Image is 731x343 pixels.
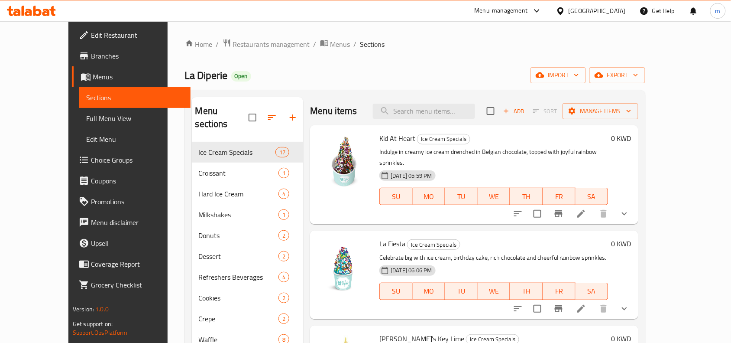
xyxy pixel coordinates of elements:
span: Ice Cream Specials [199,147,276,157]
a: Upsell [72,233,191,254]
span: 4 [279,190,289,198]
span: Upsell [91,238,184,248]
svg: Show Choices [619,209,630,219]
div: Refreshers Beverages4 [192,267,304,287]
a: Support.OpsPlatform [73,327,128,338]
span: SA [579,285,605,297]
span: Choice Groups [91,155,184,165]
span: Dessert [199,251,279,261]
button: delete [593,203,614,224]
button: import [530,67,586,83]
span: SU [383,285,409,297]
div: Open [231,71,251,82]
img: La Fiesta [317,238,372,293]
a: Menus [72,66,191,87]
a: Restaurants management [223,39,310,50]
span: Select section [482,102,500,120]
span: Select section first [527,105,563,118]
span: Hard Ice Cream [199,189,279,199]
button: SU [379,188,412,205]
div: items [278,189,289,199]
div: Cookies2 [192,287,304,308]
span: La Fiesta [379,237,405,250]
span: WE [481,285,507,297]
button: sort-choices [508,298,528,319]
span: TH [514,285,539,297]
span: 2 [279,232,289,240]
button: Branch-specific-item [548,298,569,319]
span: 1 [279,169,289,177]
div: [GEOGRAPHIC_DATA] [569,6,626,16]
span: 1 [279,211,289,219]
button: show more [614,203,635,224]
span: Donuts [199,230,279,241]
span: Select all sections [243,108,262,127]
p: Indulge in creamy ice cream drenched in Belgian chocolate, topped with joyful rainbow sprinkles. [379,147,608,168]
span: Restaurants management [233,39,310,49]
a: Edit menu item [576,209,586,219]
li: / [314,39,317,49]
span: Select to update [528,300,547,318]
h2: Menu sections [195,105,249,131]
span: Menu disclaimer [91,217,184,228]
span: SU [383,190,409,203]
span: Edit Menu [86,134,184,144]
button: export [589,67,645,83]
button: SU [379,283,412,300]
span: m [715,6,721,16]
span: 2 [279,252,289,261]
div: items [275,147,289,157]
span: La Diperie [185,65,228,85]
a: Sections [79,87,191,108]
button: Add section [282,107,303,128]
div: Crepe2 [192,308,304,329]
svg: Show Choices [619,304,630,314]
div: items [278,314,289,324]
button: MO [413,188,445,205]
button: FR [543,283,576,300]
p: Celebrate big with ice cream, birthday cake, rich chocolate and cheerful rainbow sprinkles. [379,252,608,263]
span: Coverage Report [91,259,184,269]
nav: breadcrumb [185,39,646,50]
a: Coupons [72,170,191,191]
span: Ice Cream Specials [408,240,460,250]
button: Add [500,105,527,118]
span: TU [449,285,474,297]
h6: 0 KWD [611,132,631,144]
span: TU [449,190,474,203]
span: Crepe [199,314,279,324]
span: Manage items [569,106,631,117]
div: Donuts2 [192,225,304,246]
a: Full Menu View [79,108,191,129]
div: Menu-management [475,6,528,16]
img: Kid At Heart [317,132,372,188]
button: Branch-specific-item [548,203,569,224]
button: TH [510,188,543,205]
h6: 0 KWD [611,238,631,250]
span: TH [514,190,539,203]
a: Menu disclaimer [72,212,191,233]
span: 2 [279,315,289,323]
span: WE [481,190,507,203]
span: Milkshakes [199,209,279,220]
span: FR [547,190,572,203]
div: items [278,272,289,282]
a: Edit menu item [576,304,586,314]
span: Add item [500,105,527,118]
button: WE [478,283,510,300]
span: Menus [330,39,350,49]
div: Ice Cream Specials [407,239,460,250]
span: MO [416,285,442,297]
span: Cookies [199,293,279,303]
span: Coupons [91,176,184,186]
a: Edit Menu [79,129,191,150]
h2: Menu items [310,105,357,118]
button: FR [543,188,576,205]
div: Milkshakes1 [192,204,304,225]
div: Ice Cream Specials [417,134,470,144]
